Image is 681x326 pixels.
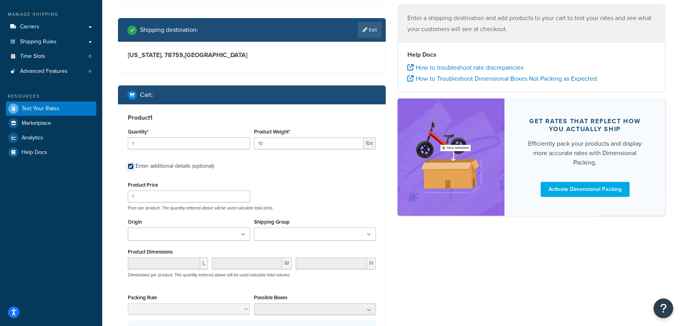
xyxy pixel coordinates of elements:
[409,110,493,204] img: feature-image-dim-d40ad3071a2b3c8e08177464837368e35600d3c5e73b18a22c1e4bb210dc32ac.png
[6,131,96,145] a: Analytics
[126,272,291,278] p: Dimensions per product. The quantity entered above will be used calculate total volume.
[128,249,173,255] label: Product Dimensions
[88,53,91,60] span: 0
[254,129,290,135] label: Product Weight*
[6,49,96,64] a: Time Slots0
[6,102,96,116] a: Test Your Rates
[22,135,43,141] span: Analytics
[126,205,378,211] p: Price per product. The quantity entered above will be used calculate total price.
[200,257,208,269] span: L
[128,114,376,122] h3: Product 1
[20,68,68,75] span: Advanced Features
[367,257,376,269] span: H
[364,137,376,149] span: lbs
[407,50,655,59] h4: Help Docs
[523,117,646,133] div: Get rates that reflect how you actually ship
[140,26,198,33] h2: Shipping destination :
[6,93,96,100] div: Resources
[20,39,57,45] span: Shipping Rules
[6,11,96,18] div: Manage Shipping
[6,64,96,79] li: Advanced Features
[6,145,96,159] a: Help Docs
[282,257,292,269] span: W
[128,163,134,169] input: Enter additional details (optional)
[6,35,96,49] a: Shipping Rules
[6,20,96,34] a: Carriers
[140,91,153,98] h2: Cart :
[407,13,655,35] p: Enter a shipping destination and add products to your cart to test your rates and see what your c...
[20,53,45,60] span: Time Slots
[128,137,250,149] input: 0
[358,22,382,38] a: Edit
[254,295,287,300] label: Possible Boxes
[653,298,673,318] button: Open Resource Center
[22,106,59,112] span: Test Your Rates
[128,51,376,59] h3: [US_STATE], 78759 , [GEOGRAPHIC_DATA]
[128,129,149,135] label: Quantity*
[407,74,597,83] a: How to Troubleshoot Dimensional Boxes Not Packing as Expected
[88,68,91,75] span: 4
[136,161,214,172] div: Enter additional details (optional)
[6,116,96,130] a: Marketplace
[128,295,157,300] label: Packing Rule
[22,149,47,156] span: Help Docs
[128,182,158,188] label: Product Price
[254,137,364,149] input: 0.00
[541,182,629,197] a: Activate Dimensional Packing
[20,24,39,30] span: Carriers
[254,219,290,225] label: Shipping Group
[6,49,96,64] li: Time Slots
[407,63,523,72] a: How to troubleshoot rate discrepancies
[22,120,51,127] span: Marketplace
[523,139,646,167] div: Efficiently pack your products and display more accurate rates with Dimensional Packing.
[6,64,96,79] a: Advanced Features4
[128,219,142,225] label: Origin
